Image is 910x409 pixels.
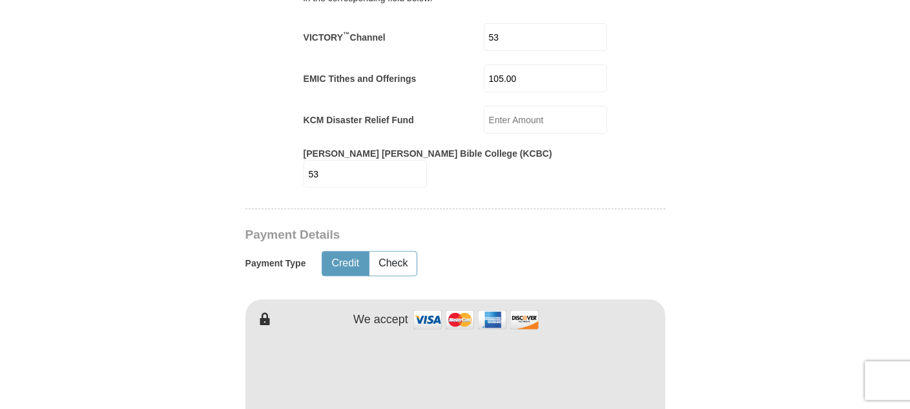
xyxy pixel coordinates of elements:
[245,258,306,269] h5: Payment Type
[343,30,350,38] sup: ™
[322,252,368,275] button: Credit
[304,147,552,160] label: [PERSON_NAME] [PERSON_NAME] Bible College (KCBC)
[484,106,607,134] input: Enter Amount
[304,72,417,85] label: EMIC Tithes and Offerings
[369,252,417,275] button: Check
[245,228,575,243] h3: Payment Details
[304,160,427,188] input: Enter Amount
[484,23,607,51] input: Enter Amount
[353,313,408,327] h4: We accept
[304,31,386,44] label: VICTORY Channel
[411,306,541,334] img: credit cards accepted
[484,65,607,92] input: Enter Amount
[304,114,414,126] label: KCM Disaster Relief Fund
